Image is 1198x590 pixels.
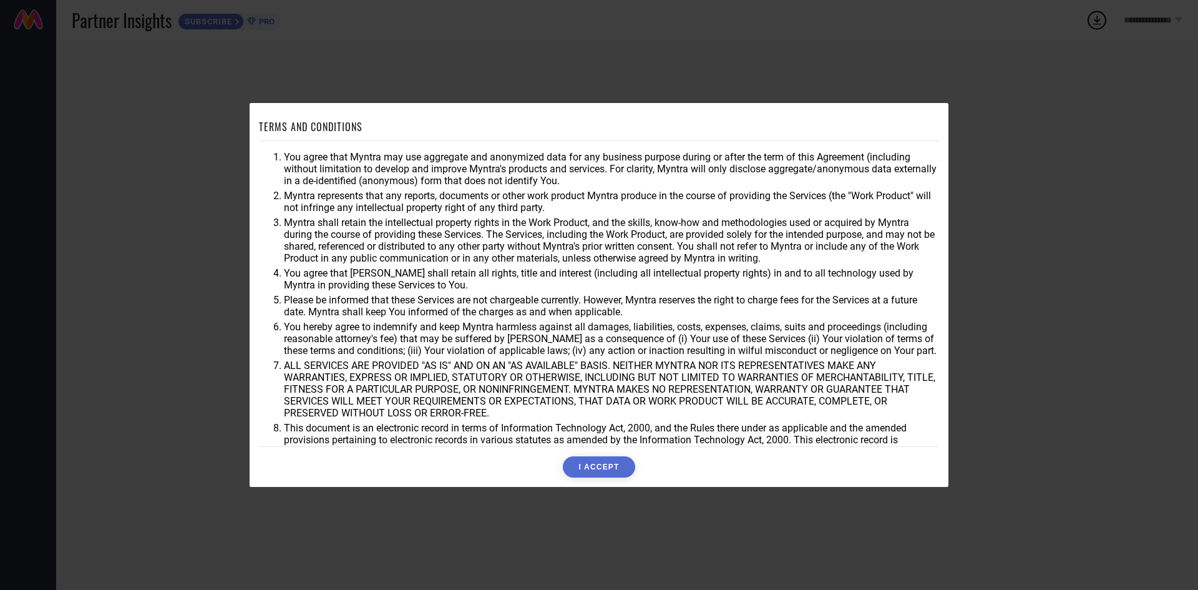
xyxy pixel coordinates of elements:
[284,267,939,291] li: You agree that [PERSON_NAME] shall retain all rights, title and interest (including all intellect...
[284,294,939,318] li: Please be informed that these Services are not chargeable currently. However, Myntra reserves the...
[563,456,635,478] button: I ACCEPT
[259,119,363,134] h1: TERMS AND CONDITIONS
[284,360,939,419] li: ALL SERVICES ARE PROVIDED "AS IS" AND ON AN "AS AVAILABLE" BASIS. NEITHER MYNTRA NOR ITS REPRESEN...
[284,151,939,187] li: You agree that Myntra may use aggregate and anonymized data for any business purpose during or af...
[284,217,939,264] li: Myntra shall retain the intellectual property rights in the Work Product, and the skills, know-ho...
[284,321,939,356] li: You hereby agree to indemnify and keep Myntra harmless against all damages, liabilities, costs, e...
[284,422,939,458] li: This document is an electronic record in terms of Information Technology Act, 2000, and the Rules...
[284,190,939,214] li: Myntra represents that any reports, documents or other work product Myntra produce in the course ...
